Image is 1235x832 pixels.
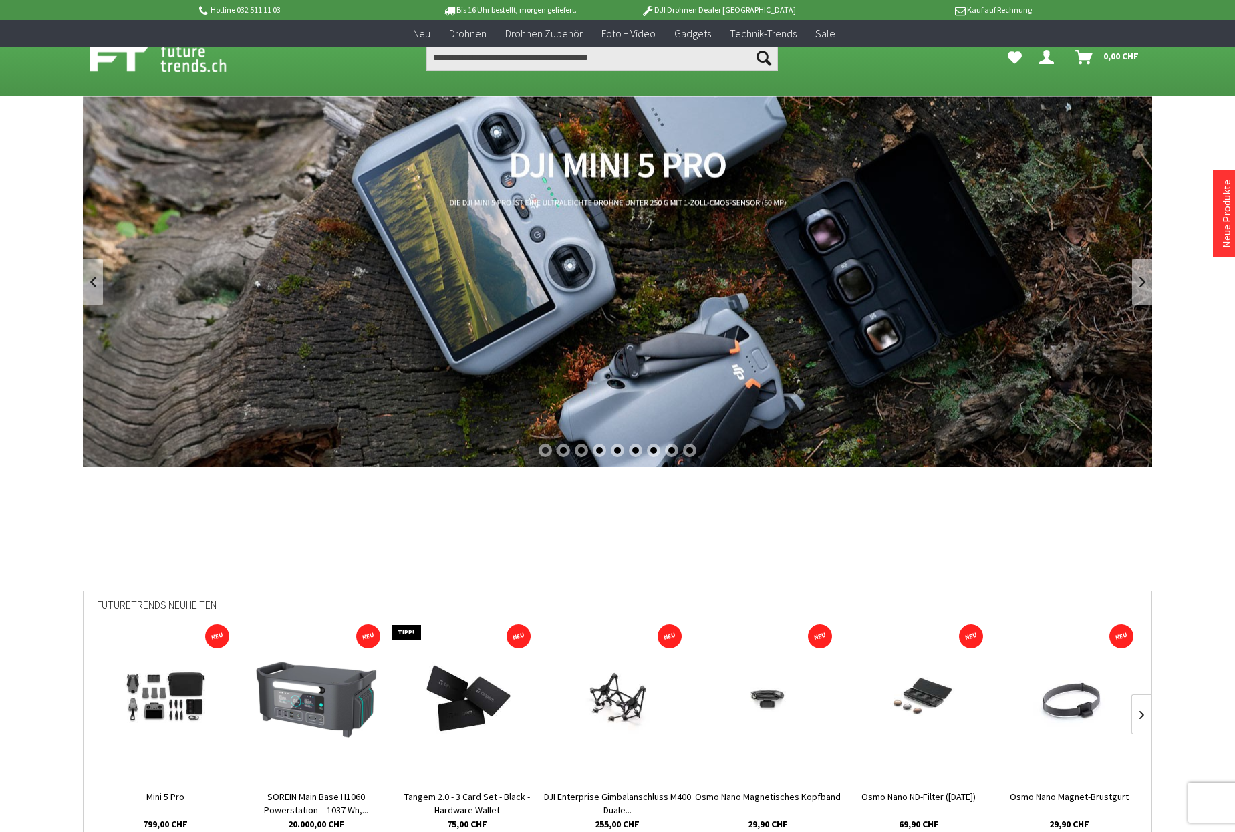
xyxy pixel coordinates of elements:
[1019,659,1119,739] img: Osmo Nano Magnet-Brustgurt
[254,659,378,739] img: SOREIN Main Base H1060 Powerstation – 1037 Wh, 2200 W, LiFePO4
[404,20,440,47] a: Neu
[683,444,696,457] div: 9
[1001,44,1028,71] a: Meine Favoriten
[106,659,226,739] img: Mini 5 Pro
[90,790,241,817] a: Mini 5 Pro
[418,659,516,739] img: Tangem 2.0 - 3 Card Set - Black - Hardware Wallet
[564,659,671,739] img: DJI Enterprise Gimbalanschluss M400 Duale Gimbal-Verbindung
[714,659,821,739] img: Osmo Nano Magnetisches Kopfband
[720,20,806,47] a: Technik-Trends
[1070,44,1145,71] a: Warenkorb
[1220,180,1233,248] a: Neue Produkte
[595,817,640,831] span: 255,00 CHF
[665,444,678,457] div: 8
[575,444,588,457] div: 3
[1049,817,1089,831] span: 29,90 CHF
[288,817,345,831] span: 20.000,00 CHF
[143,817,188,831] span: 799,00 CHF
[1034,44,1065,71] a: Dein Konto
[392,790,542,817] a: Tangem 2.0 - 3 Card Set - Black - Hardware Wallet
[97,591,1138,628] div: Futuretrends Neuheiten
[413,27,430,40] span: Neu
[806,20,845,47] a: Sale
[557,444,570,457] div: 2
[90,41,256,75] img: Shop Futuretrends - zur Startseite wechseln
[449,27,487,40] span: Drohnen
[730,27,797,40] span: Technik-Trends
[1103,45,1139,67] span: 0,00 CHF
[647,444,660,457] div: 7
[665,20,720,47] a: Gadgets
[405,2,613,18] p: Bis 16 Uhr bestellt, morgen geliefert.
[614,2,823,18] p: DJI Drohnen Dealer [GEOGRAPHIC_DATA]
[823,2,1031,18] p: Kauf auf Rechnung
[748,817,788,831] span: 29,90 CHF
[899,817,939,831] span: 69,90 CHF
[241,790,391,817] a: SOREIN Main Base H1060 Powerstation – 1037 Wh,...
[593,444,606,457] div: 4
[865,659,972,739] img: Osmo Nano ND-Filter (8/16/32)
[843,790,994,817] a: Osmo Nano ND-Filter ([DATE])
[994,790,1145,817] a: Osmo Nano Magnet-Brustgurt
[426,44,778,71] input: Produkt, Marke, Kategorie, EAN, Artikelnummer…
[83,96,1152,467] a: DJI Mini 5 Pro
[539,444,552,457] div: 1
[611,444,624,457] div: 5
[592,20,665,47] a: Foto + Video
[496,20,592,47] a: Drohnen Zubehör
[440,20,496,47] a: Drohnen
[815,27,835,40] span: Sale
[447,817,487,831] span: 75,00 CHF
[750,44,778,71] button: Suchen
[601,27,656,40] span: Foto + Video
[674,27,711,40] span: Gadgets
[542,790,692,817] a: DJI Enterprise Gimbalanschluss M400 Duale...
[196,2,405,18] p: Hotline 032 511 11 03
[629,444,642,457] div: 6
[505,27,583,40] span: Drohnen Zubehör
[693,790,843,817] a: Osmo Nano Magnetisches Kopfband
